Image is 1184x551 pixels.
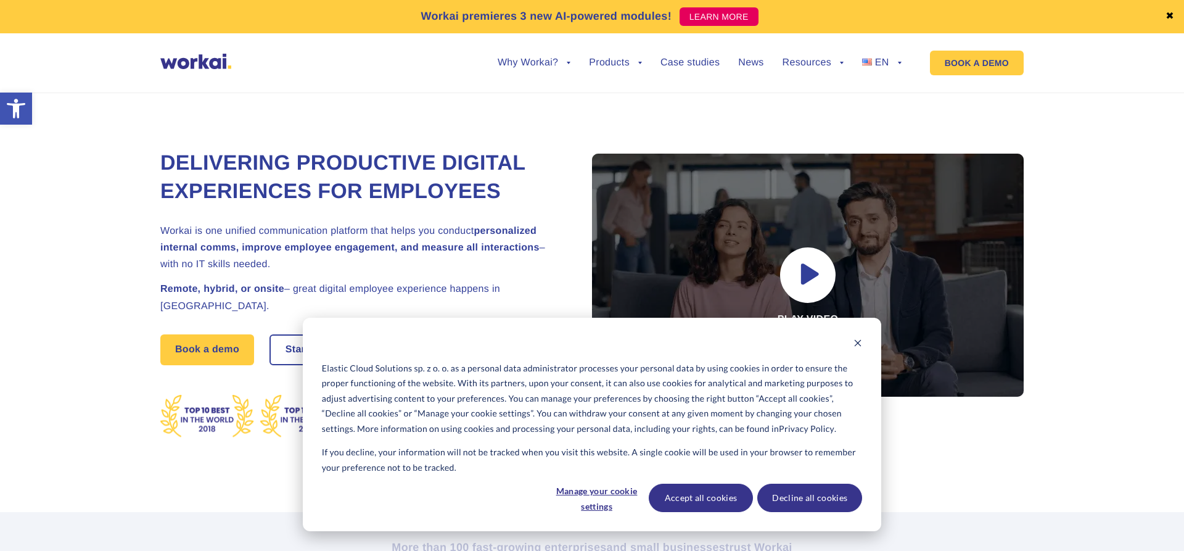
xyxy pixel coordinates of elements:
a: Resources [783,58,844,68]
a: Privacy Policy [779,421,834,437]
div: Play video [592,154,1024,397]
a: LEARN MORE [680,7,758,26]
button: Decline all cookies [757,484,862,512]
div: Cookie banner [303,318,881,531]
button: Accept all cookies [649,484,754,512]
span: EN [875,57,889,68]
a: News [738,58,763,68]
h2: – great digital employee experience happens in [GEOGRAPHIC_DATA]. [160,281,561,314]
a: Start free30-daytrial [271,336,403,364]
p: Elastic Cloud Solutions sp. z o. o. as a personal data administrator processes your personal data... [322,361,862,437]
strong: Remote, hybrid, or onsite [160,284,284,294]
a: Book a demo [160,334,254,365]
button: Manage your cookie settings [549,484,644,512]
a: Products [589,58,642,68]
h1: Delivering Productive Digital Experiences for Employees [160,149,561,206]
a: Why Workai? [498,58,570,68]
button: Dismiss cookie banner [853,337,862,352]
a: ✖ [1165,12,1174,22]
p: If you decline, your information will not be tracked when you visit this website. A single cookie... [322,445,862,475]
a: BOOK A DEMO [930,51,1024,75]
a: Case studies [660,58,720,68]
p: Workai premieres 3 new AI-powered modules! [421,8,672,25]
h2: Workai is one unified communication platform that helps you conduct – with no IT skills needed. [160,223,561,273]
